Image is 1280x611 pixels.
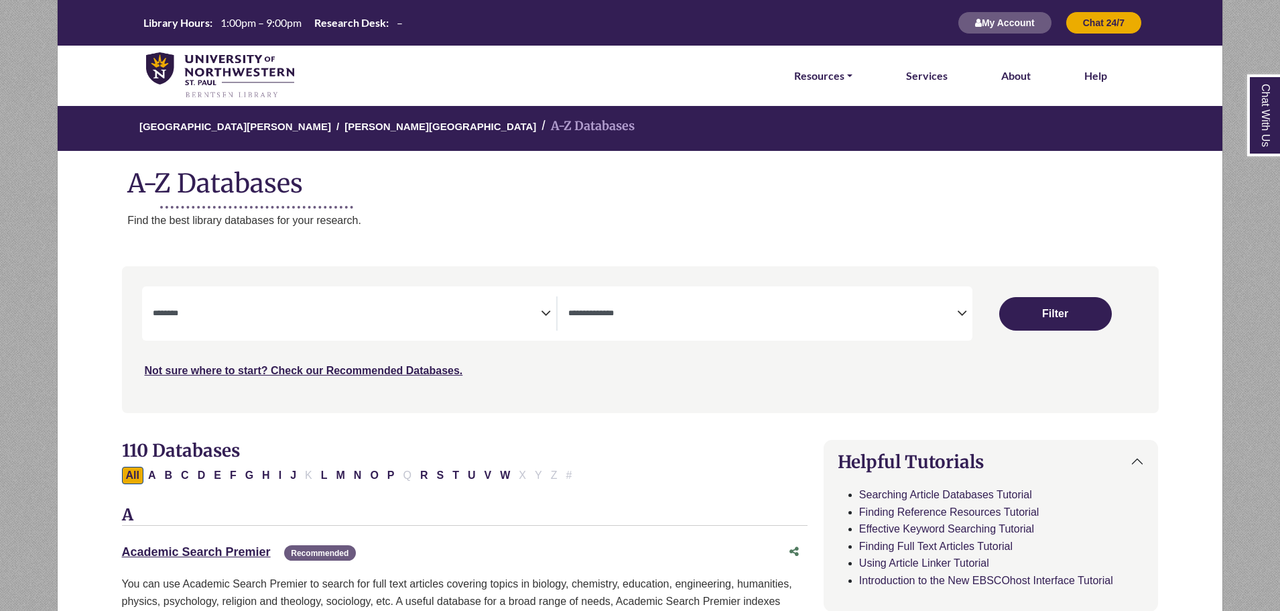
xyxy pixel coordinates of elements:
button: Chat 24/7 [1066,11,1142,34]
span: – [397,16,403,29]
img: library_home [146,52,294,99]
a: Searching Article Databases Tutorial [859,489,1032,500]
a: Introduction to the New EBSCOhost Interface Tutorial [859,575,1113,586]
nav: breadcrumb [57,105,1222,151]
span: 1:00pm – 9:00pm [220,16,302,29]
a: Hours Today [138,15,408,31]
button: Filter Results H [258,467,274,484]
button: Share this database [781,539,808,565]
button: Filter Results U [464,467,480,484]
button: Filter Results D [194,467,210,484]
div: Alpha-list to filter by first letter of database name [122,469,578,480]
a: Not sure where to start? Check our Recommended Databases. [145,365,463,376]
button: Filter Results T [448,467,463,484]
button: Filter Results G [241,467,257,484]
button: All [122,467,143,484]
button: Filter Results N [350,467,366,484]
button: Filter Results A [144,467,160,484]
a: Chat 24/7 [1066,17,1142,28]
h1: A-Z Databases [58,158,1222,199]
a: Resources [794,67,852,85]
th: Research Desk: [309,15,389,30]
button: Filter Results E [210,467,225,484]
button: Filter Results P [383,467,399,484]
span: 110 Databases [122,439,240,461]
a: Help [1084,67,1107,85]
button: Filter Results I [275,467,285,484]
button: Filter Results C [177,467,193,484]
th: Library Hours: [138,15,213,30]
a: My Account [958,17,1052,28]
textarea: Search [153,309,541,320]
a: Using Article Linker Tutorial [859,557,989,569]
a: Academic Search Premier [122,545,271,559]
a: [GEOGRAPHIC_DATA][PERSON_NAME] [139,119,331,132]
button: Filter Results J [286,467,300,484]
table: Hours Today [138,15,408,28]
button: Filter Results R [416,467,432,484]
a: Effective Keyword Searching Tutorial [859,523,1034,535]
button: Submit for Search Results [999,297,1112,331]
button: Filter Results S [433,467,448,484]
button: Filter Results V [481,467,496,484]
a: Finding Full Text Articles Tutorial [859,541,1013,552]
button: Filter Results L [317,467,332,484]
p: Find the best library databases for your research. [127,212,1222,229]
h3: A [122,506,808,526]
a: About [1001,67,1031,85]
span: Recommended [284,545,355,561]
a: [PERSON_NAME][GEOGRAPHIC_DATA] [344,119,536,132]
button: My Account [958,11,1052,34]
button: Filter Results O [366,467,382,484]
nav: Search filters [122,266,1159,412]
button: Filter Results M [332,467,348,484]
button: Helpful Tutorials [824,441,1158,483]
textarea: Search [568,309,957,320]
button: Filter Results B [161,467,177,484]
button: Filter Results W [496,467,514,484]
button: Filter Results F [226,467,241,484]
li: A-Z Databases [536,117,635,136]
a: Finding Reference Resources Tutorial [859,506,1039,518]
a: Services [906,67,948,85]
